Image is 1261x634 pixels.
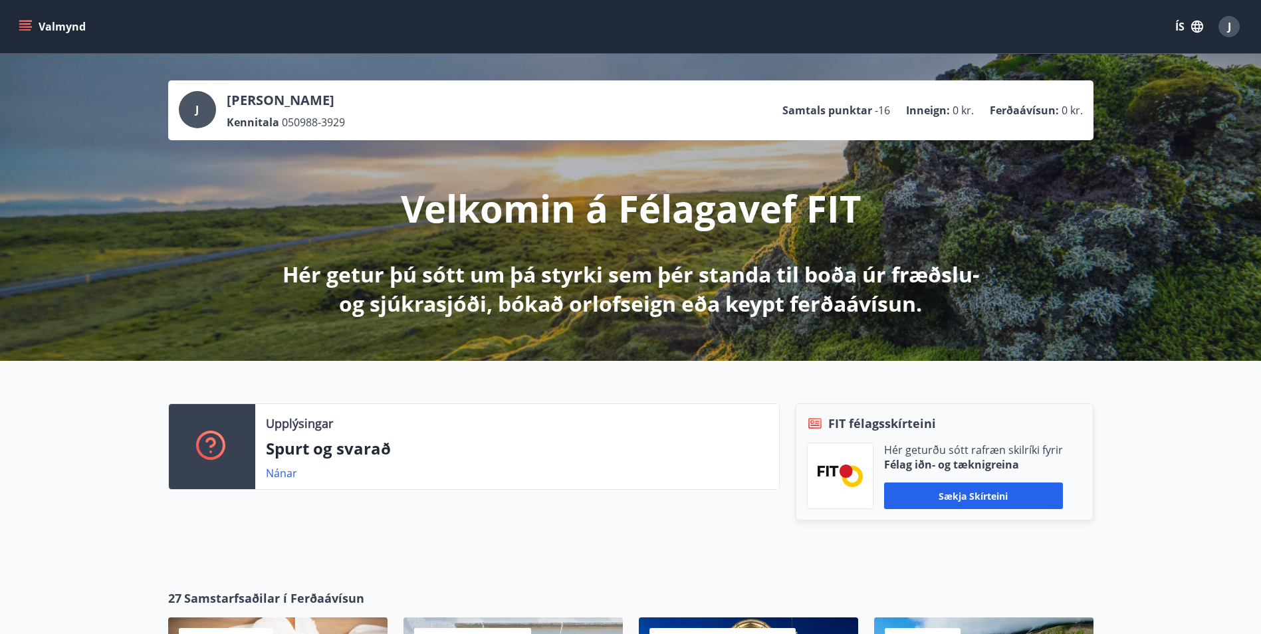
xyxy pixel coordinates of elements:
[195,102,199,117] span: J
[884,482,1063,509] button: Sækja skírteini
[953,103,974,118] span: 0 kr.
[266,437,768,460] p: Spurt og svarað
[1062,103,1083,118] span: 0 kr.
[266,415,333,432] p: Upplýsingar
[266,466,297,480] a: Nánar
[1168,15,1210,39] button: ÍS
[227,91,345,110] p: [PERSON_NAME]
[818,465,863,486] img: FPQVkF9lTnNbbaRSFyT17YYeljoOGk5m51IhT0bO.png
[401,183,861,233] p: Velkomin á Félagavef FIT
[990,103,1059,118] p: Ferðaávísun :
[884,457,1063,472] p: Félag iðn- og tæknigreina
[280,260,982,318] p: Hér getur þú sótt um þá styrki sem þér standa til boða úr fræðslu- og sjúkrasjóði, bókað orlofsei...
[227,115,279,130] p: Kennitala
[16,15,91,39] button: menu
[906,103,950,118] p: Inneign :
[1213,11,1245,43] button: J
[282,115,345,130] span: 050988-3929
[1228,19,1231,34] span: J
[782,103,872,118] p: Samtals punktar
[875,103,890,118] span: -16
[168,589,181,607] span: 27
[884,443,1063,457] p: Hér geturðu sótt rafræn skilríki fyrir
[828,415,936,432] span: FIT félagsskírteini
[184,589,364,607] span: Samstarfsaðilar í Ferðaávísun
